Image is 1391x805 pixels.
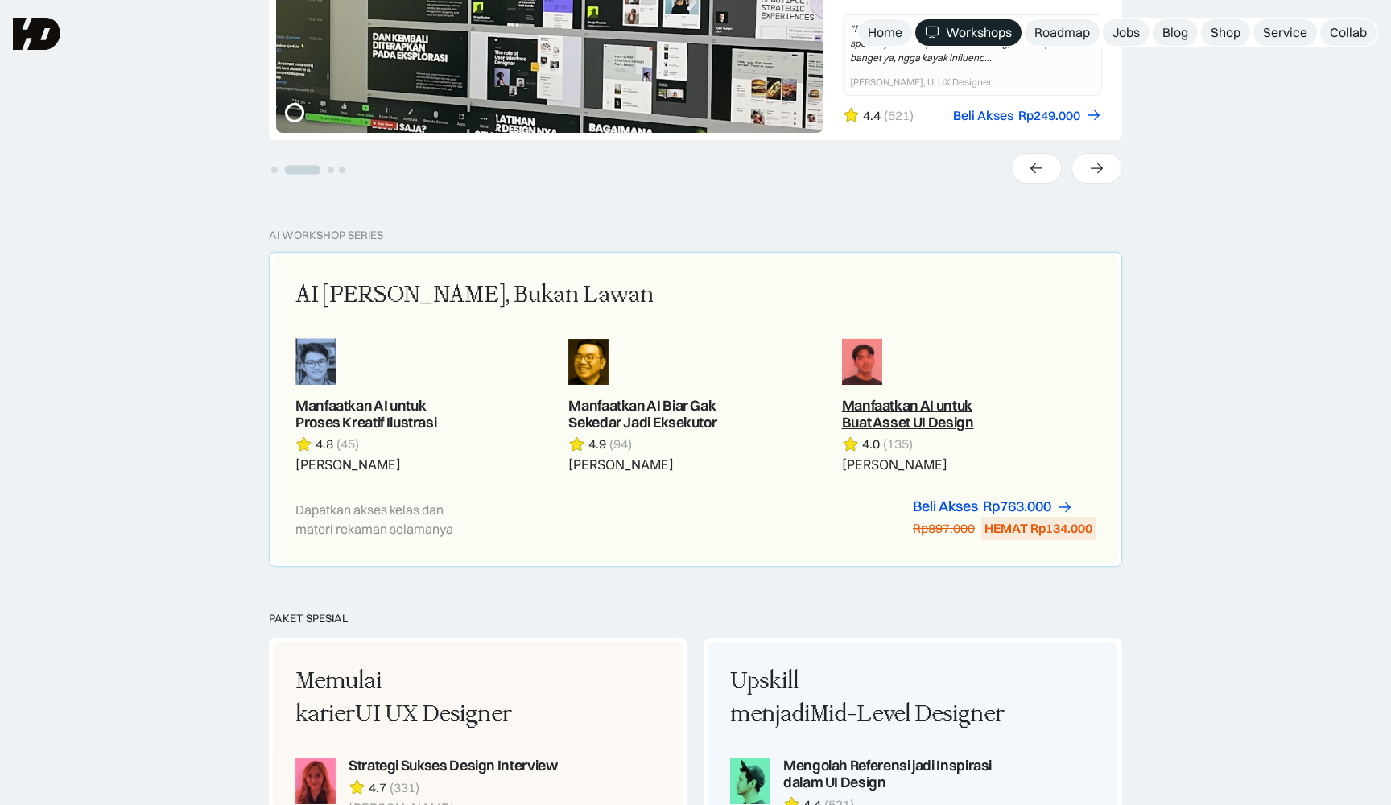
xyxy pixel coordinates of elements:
[1253,19,1317,46] a: Service
[783,758,1007,791] div: Mengolah Referensi jadi Inspirasi dalam UI Design
[1162,24,1188,41] div: Blog
[295,665,572,732] div: Memulai karier
[1201,19,1250,46] a: Shop
[1320,19,1377,46] a: Collab
[339,167,345,173] button: Go to slide 4
[269,612,1122,625] div: PAKET SPESIAL
[269,229,383,242] div: AI Workshop Series
[915,19,1022,46] a: Workshops
[369,779,386,796] div: 4.7
[1034,24,1090,41] div: Roadmap
[1018,107,1080,124] div: Rp249.000
[953,107,1013,124] div: Beli Akses
[884,107,914,124] div: (521)
[810,700,1005,728] span: Mid-Level Designer
[269,162,348,175] ul: Select a slide to show
[913,498,1073,515] a: Beli AksesRp763.000
[390,779,419,796] div: (331)
[1103,19,1150,46] a: Jobs
[295,500,477,539] div: Dapatkan akses kelas dan materi rekaman selamanya
[285,166,321,175] button: Go to slide 2
[868,24,902,41] div: Home
[983,498,1051,515] div: Rp763.000
[730,665,1007,732] div: Upskill menjadi
[328,167,334,173] button: Go to slide 3
[1153,19,1198,46] a: Blog
[913,498,978,515] div: Beli Akses
[913,520,975,537] div: Rp897.000
[355,700,512,728] span: UI UX Designer
[984,520,1092,537] div: HEMAT Rp134.000
[953,107,1102,124] a: Beli AksesRp249.000
[349,758,557,774] div: Strategi Sukses Design Interview
[1263,24,1307,41] div: Service
[1112,24,1140,41] div: Jobs
[271,167,278,173] button: Go to slide 1
[295,279,654,312] div: AI [PERSON_NAME], Bukan Lawan
[1330,24,1367,41] div: Collab
[1211,24,1240,41] div: Shop
[863,107,881,124] div: 4.4
[1025,19,1100,46] a: Roadmap
[858,19,912,46] a: Home
[946,24,1012,41] div: Workshops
